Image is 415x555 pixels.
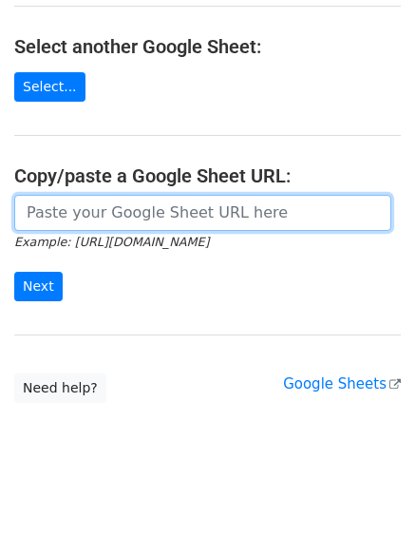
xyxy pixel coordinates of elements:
input: Next [14,272,63,301]
a: Select... [14,72,85,102]
h4: Copy/paste a Google Sheet URL: [14,164,401,187]
input: Paste your Google Sheet URL here [14,195,391,231]
iframe: Chat Widget [320,464,415,555]
h4: Select another Google Sheet: [14,35,401,58]
a: Need help? [14,373,106,403]
a: Google Sheets [283,375,401,392]
small: Example: [URL][DOMAIN_NAME] [14,235,209,249]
